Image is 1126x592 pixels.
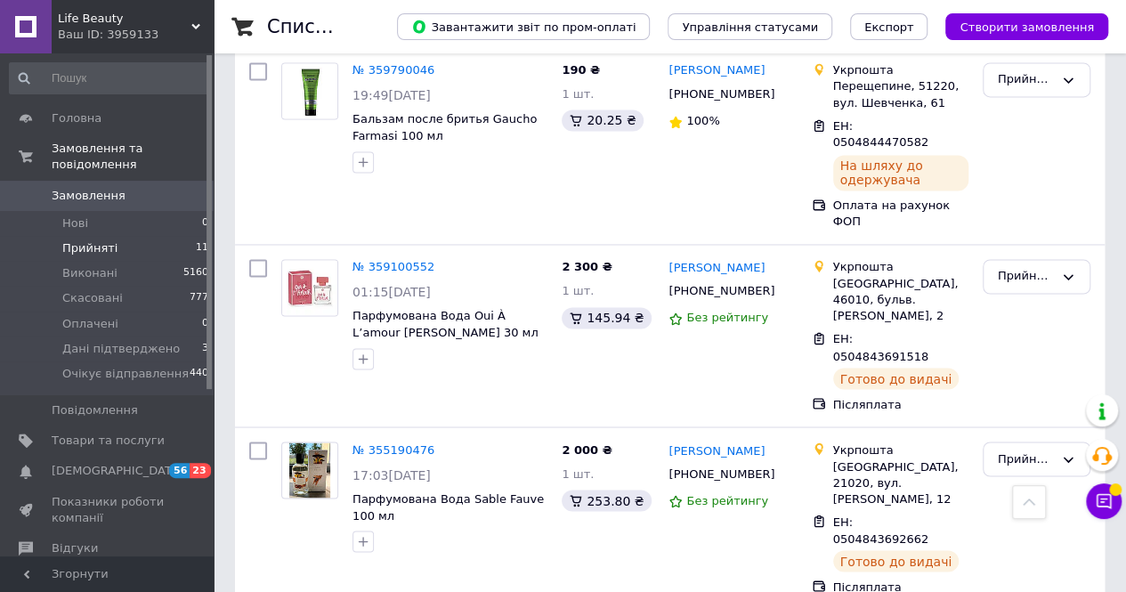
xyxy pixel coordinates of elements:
div: Укрпошта [833,259,968,275]
a: № 359100552 [352,260,434,273]
span: Нові [62,215,88,231]
a: Парфумована Вода Sable Fauve 100 мл [352,491,544,522]
span: [DEMOGRAPHIC_DATA] [52,463,183,479]
div: Прийнято [998,450,1054,468]
h1: Список замовлень [267,16,448,37]
span: Оплачені [62,316,118,332]
a: Фото товару [281,62,338,119]
span: Головна [52,110,101,126]
span: Експорт [864,20,914,34]
div: [GEOGRAPHIC_DATA], 21020, вул. [PERSON_NAME], 12 [833,458,968,507]
div: 20.25 ₴ [562,109,643,131]
span: Замовлення [52,188,126,204]
div: Укрпошта [833,62,968,78]
span: Без рейтингу [686,493,768,507]
span: 440 [190,366,208,382]
span: Прийняті [62,240,117,256]
div: 145.94 ₴ [562,307,651,328]
button: Чат з покупцем [1086,483,1122,519]
a: № 355190476 [352,442,434,456]
span: Life Beauty [58,11,191,27]
button: Створити замовлення [945,13,1108,40]
div: Післяплата [833,396,968,412]
div: Прийнято [998,267,1054,286]
div: [PHONE_NUMBER] [665,83,778,106]
span: Виконані [62,265,117,281]
span: Дані підтверджено [62,341,180,357]
div: Готово до видачі [833,368,960,389]
a: Бальзам после бритья Gaucho Farmasi 100 мл [352,112,537,142]
span: Скасовані [62,290,123,306]
span: 1 шт. [562,87,594,101]
span: 0 [202,316,208,332]
span: Повідомлення [52,402,138,418]
img: Фото товару [289,442,331,498]
span: Замовлення та повідомлення [52,141,214,173]
div: [PHONE_NUMBER] [665,462,778,485]
span: 100% [686,114,719,127]
button: Управління статусами [668,13,832,40]
span: 3 [202,341,208,357]
div: [GEOGRAPHIC_DATA], 46010, бульв. [PERSON_NAME], 2 [833,276,968,325]
input: Пошук [9,62,210,94]
a: Фото товару [281,442,338,499]
span: Управління статусами [682,20,818,34]
span: 23 [190,463,210,478]
div: Укрпошта [833,442,968,458]
span: 1 шт. [562,466,594,480]
img: Фото товару [282,63,337,118]
span: ЕН: 0504844470582 [833,119,929,150]
a: № 359790046 [352,63,434,77]
div: Прийнято [998,70,1054,89]
a: Фото товару [281,259,338,316]
a: [PERSON_NAME] [668,260,765,277]
span: Без рейтингу [686,311,768,324]
span: ЕН: 0504843692662 [833,515,929,545]
div: [PHONE_NUMBER] [665,280,778,303]
span: 19:49[DATE] [352,88,431,102]
button: Завантажити звіт по пром-оплаті [397,13,650,40]
span: Показники роботи компанії [52,494,165,526]
span: 0 [202,215,208,231]
span: 190 ₴ [562,63,600,77]
span: Очікує відправлення [62,366,189,382]
span: 5160 [183,265,208,281]
div: Оплата на рахунок ФОП [833,198,968,230]
span: Завантажити звіт по пром-оплаті [411,19,636,35]
button: Експорт [850,13,928,40]
a: Створити замовлення [928,20,1108,33]
div: На шляху до одержувача [833,155,968,191]
div: Готово до видачі [833,550,960,572]
span: 1 шт. [562,284,594,297]
span: 777 [190,290,208,306]
span: ЕН: 0504843691518 [833,332,929,362]
a: Парфумована Вода Oui À L’amour [PERSON_NAME] 30 мл (Ода вічному коханню) [352,309,539,355]
div: Ваш ID: 3959133 [58,27,214,43]
a: [PERSON_NAME] [668,62,765,79]
span: 17:03[DATE] [352,467,431,482]
span: 01:15[DATE] [352,285,431,299]
span: Товари та послуги [52,433,165,449]
a: [PERSON_NAME] [668,442,765,459]
span: 2 300 ₴ [562,260,612,273]
span: Створити замовлення [960,20,1094,34]
span: 2 000 ₴ [562,442,612,456]
span: 11 [196,240,208,256]
div: Перещепине, 51220, вул. Шевченка, 61 [833,78,968,110]
span: 56 [169,463,190,478]
img: Фото товару [282,260,337,315]
span: Відгуки [52,540,98,556]
div: 253.80 ₴ [562,490,651,511]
